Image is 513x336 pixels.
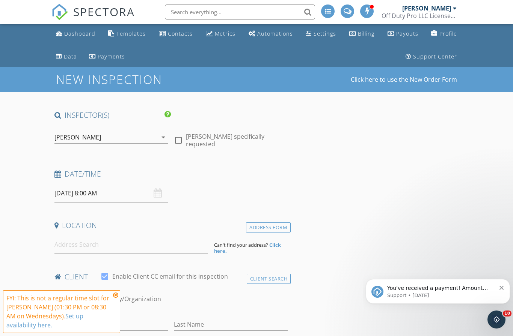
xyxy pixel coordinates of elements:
[64,53,77,60] div: Data
[246,27,296,41] a: Automations (Basic)
[363,263,513,316] iframe: Intercom notifications message
[303,27,339,41] a: Settings
[159,133,168,142] i: arrow_drop_down
[24,22,130,102] span: You've received a payment! Amount $495.00 Fee $0.00 Net $495.00 Transaction # pi_3SBydsK7snlDGpRF...
[24,29,133,36] p: Message from Support, sent 1d ago
[54,169,288,179] h4: Date/Time
[428,27,460,41] a: Company Profile
[314,30,336,37] div: Settings
[214,241,281,254] strong: Click here.
[402,4,451,12] div: [PERSON_NAME]
[64,30,95,37] div: Dashboard
[73,4,135,19] span: SPECTORA
[396,30,418,37] div: Payouts
[56,73,222,86] h1: New Inspection
[385,27,421,41] a: Payouts
[351,76,457,82] a: Click here to use the New Order Form
[86,50,128,64] a: Payments
[247,274,291,284] div: Client Search
[6,294,111,330] div: FYI: This is not a regular time slot for [PERSON_NAME] (01:30 PM or 08:30 AM on Wednesdays).
[215,30,235,37] div: Metrics
[382,12,457,19] div: Off Duty Pro LLC License# 24244
[413,53,457,60] div: Support Center
[403,50,460,64] a: Support Center
[54,184,168,202] input: Select date
[51,4,68,20] img: The Best Home Inspection Software - Spectora
[98,53,125,60] div: Payments
[54,272,288,282] h4: client
[203,27,238,41] a: Metrics
[53,50,80,64] a: Data
[503,310,511,316] span: 10
[54,110,171,120] h4: INSPECTOR(S)
[51,10,135,26] a: SPECTORA
[54,220,288,230] h4: Location
[168,30,193,37] div: Contacts
[439,30,457,37] div: Profile
[137,21,142,27] button: Dismiss notification
[346,27,377,41] a: Billing
[165,4,315,19] input: Search everything...
[54,235,208,254] input: Address Search
[53,27,98,41] a: Dashboard
[257,30,293,37] div: Automations
[116,30,146,37] div: Templates
[487,310,505,328] iframe: Intercom live chat
[186,133,288,148] label: [PERSON_NAME] specifically requested
[112,273,228,280] label: Enable Client CC email for this inspection
[105,27,149,41] a: Templates
[358,30,374,37] div: Billing
[246,222,291,232] div: Address Form
[156,27,196,41] a: Contacts
[214,241,268,248] span: Can't find your address?
[54,134,101,141] div: [PERSON_NAME]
